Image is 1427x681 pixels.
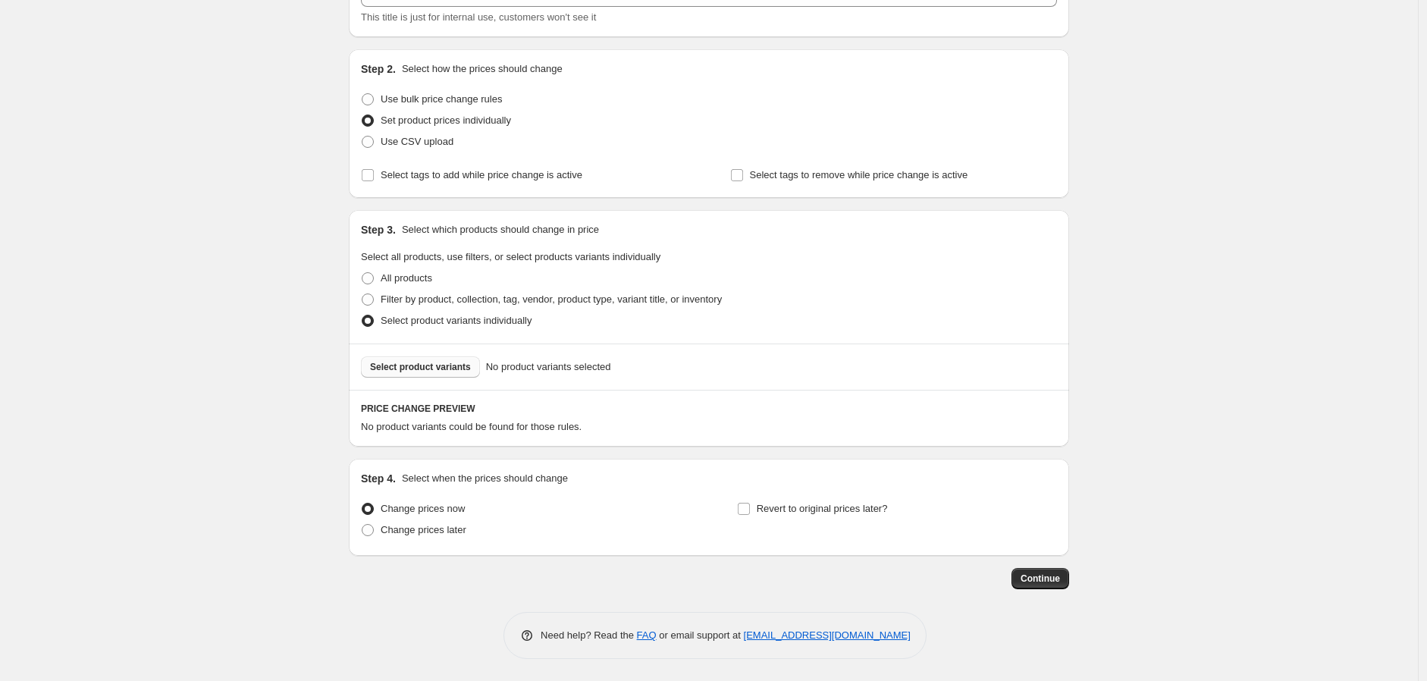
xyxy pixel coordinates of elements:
[657,629,744,641] span: or email support at
[381,315,532,326] span: Select product variants individually
[381,93,502,105] span: Use bulk price change rules
[402,61,563,77] p: Select how the prices should change
[361,421,582,432] span: No product variants could be found for those rules.
[370,361,471,373] span: Select product variants
[361,471,396,486] h2: Step 4.
[381,524,466,535] span: Change prices later
[381,115,511,126] span: Set product prices individually
[361,222,396,237] h2: Step 3.
[637,629,657,641] a: FAQ
[757,503,888,514] span: Revert to original prices later?
[744,629,911,641] a: [EMAIL_ADDRESS][DOMAIN_NAME]
[381,503,465,514] span: Change prices now
[361,356,480,378] button: Select product variants
[381,136,453,147] span: Use CSV upload
[750,169,968,180] span: Select tags to remove while price change is active
[361,403,1057,415] h6: PRICE CHANGE PREVIEW
[361,61,396,77] h2: Step 2.
[541,629,637,641] span: Need help? Read the
[402,222,599,237] p: Select which products should change in price
[361,251,660,262] span: Select all products, use filters, or select products variants individually
[381,293,722,305] span: Filter by product, collection, tag, vendor, product type, variant title, or inventory
[1021,573,1060,585] span: Continue
[1011,568,1069,589] button: Continue
[486,359,611,375] span: No product variants selected
[381,169,582,180] span: Select tags to add while price change is active
[381,272,432,284] span: All products
[402,471,568,486] p: Select when the prices should change
[361,11,596,23] span: This title is just for internal use, customers won't see it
